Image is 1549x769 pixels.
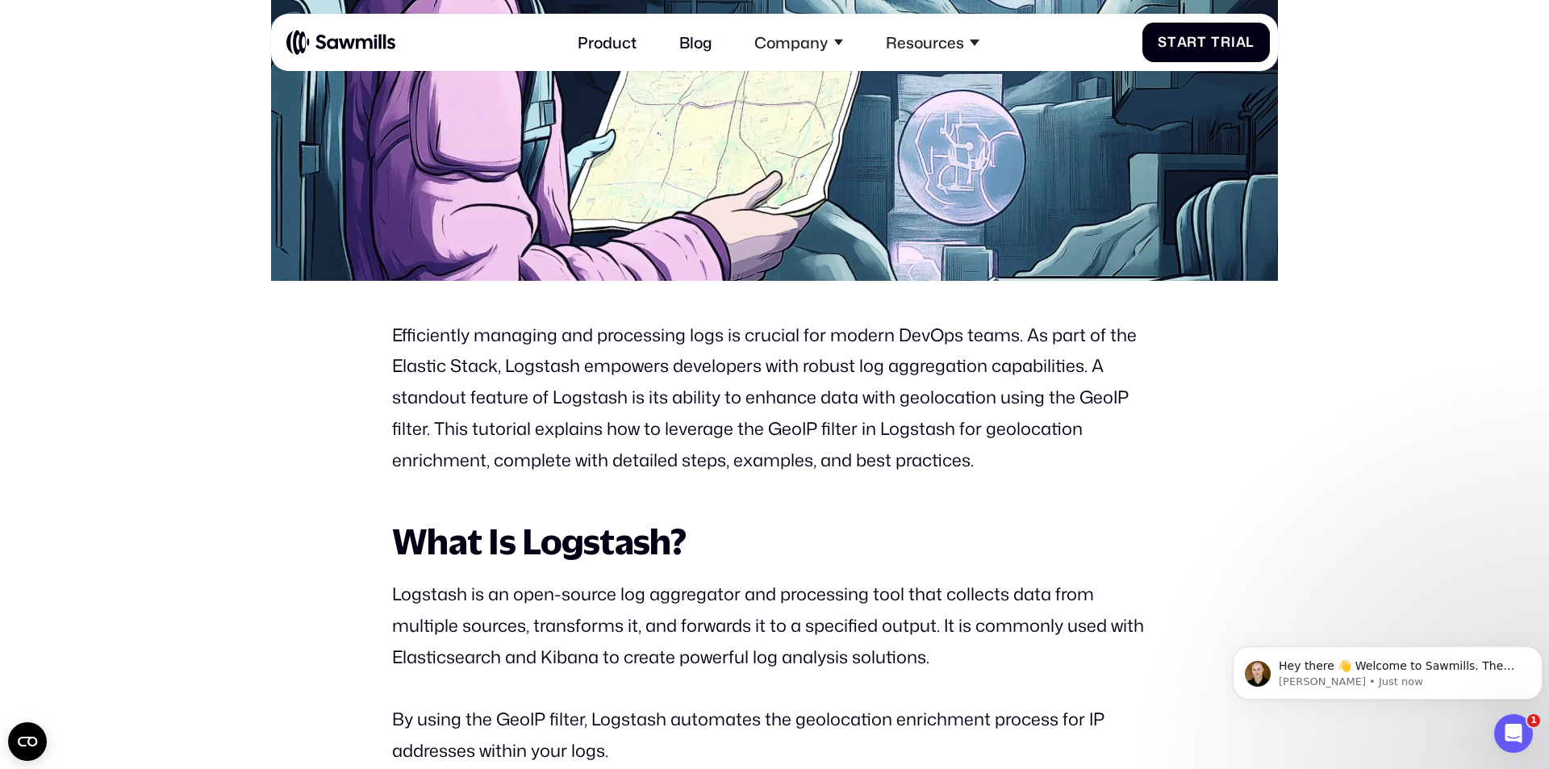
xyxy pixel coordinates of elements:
strong: What Is Logstash? [392,520,687,562]
a: Blog [667,21,724,63]
span: T [1211,34,1221,50]
span: l [1246,34,1255,50]
span: r [1221,34,1231,50]
p: Efficiently managing and processing logs is crucial for modern DevOps teams. As part of the Elast... [392,320,1157,476]
iframe: Intercom notifications message [1226,612,1549,725]
div: Resources [875,21,991,63]
div: Company [743,21,854,63]
p: Message from Winston, sent Just now [52,62,296,77]
p: Logstash is an open-source log aggregator and processing tool that collects data from multiple so... [392,579,1157,673]
div: Resources [886,33,964,52]
span: 1 [1527,714,1540,727]
span: r [1187,34,1197,50]
span: a [1177,34,1188,50]
div: Company [754,33,828,52]
span: a [1236,34,1246,50]
span: t [1167,34,1177,50]
span: Hey there 👋 Welcome to Sawmills. The smart telemetry management platform that solves cost, qualit... [52,47,288,124]
a: StartTrial [1142,23,1271,62]
span: t [1197,34,1207,50]
p: By using the GeoIP filter, Logstash automates the geolocation enrichment process for IP addresses... [392,704,1157,767]
span: i [1231,34,1236,50]
a: Product [566,21,649,63]
button: Open CMP widget [8,722,47,761]
span: S [1158,34,1167,50]
iframe: Intercom live chat [1494,714,1533,753]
